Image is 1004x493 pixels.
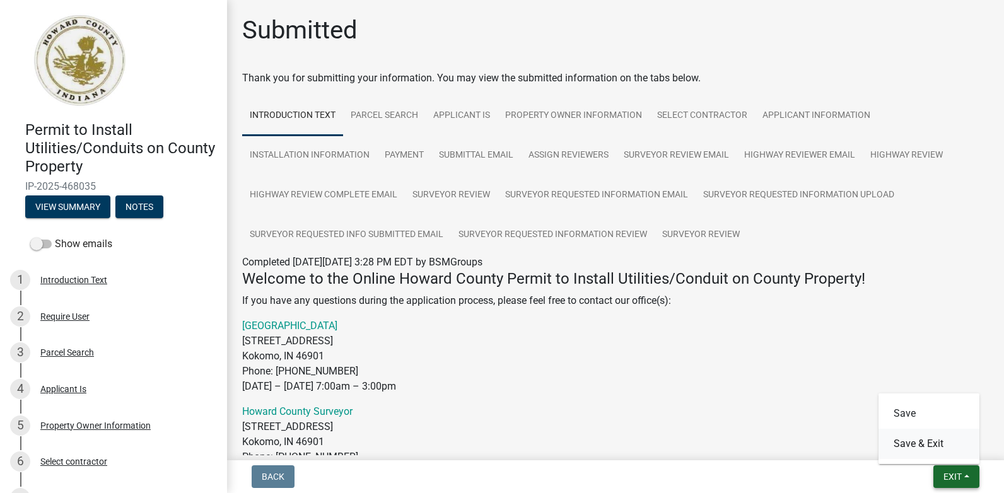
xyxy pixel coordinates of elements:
[40,457,107,466] div: Select contractor
[242,320,337,332] a: [GEOGRAPHIC_DATA]
[40,275,107,284] div: Introduction Text
[521,136,616,176] a: Assign Reviewers
[10,451,30,472] div: 6
[40,348,94,357] div: Parcel Search
[25,195,110,218] button: View Summary
[25,121,217,175] h4: Permit to Install Utilities/Conduits on County Property
[30,236,112,252] label: Show emails
[498,175,696,216] a: Surveyor REQUESTED Information Email
[655,215,747,255] a: Surveyor Review
[40,312,90,321] div: Require User
[25,203,110,213] wm-modal-confirm: Summary
[10,306,30,327] div: 2
[25,13,133,108] img: Howard County, Indiana
[933,465,979,488] button: Exit
[242,136,377,176] a: Installation Information
[878,398,979,429] button: Save
[696,175,902,216] a: Surveyor Requested Information UPLOAD
[242,215,451,255] a: Surveyor Requested Info SUBMITTED Email
[755,96,878,136] a: Applicant Information
[498,96,650,136] a: Property Owner Information
[115,203,163,213] wm-modal-confirm: Notes
[242,405,353,417] a: Howard County Surveyor
[10,379,30,399] div: 4
[40,421,151,430] div: Property Owner Information
[242,293,989,308] p: If you have any questions during the application process, please feel free to contact our office(s):
[115,195,163,218] button: Notes
[863,136,950,176] a: Highway Review
[451,215,655,255] a: Surveyor Requested Information REVIEW
[10,415,30,436] div: 5
[252,465,295,488] button: Back
[10,342,30,362] div: 3
[242,71,989,86] div: Thank you for submitting your information. You may view the submitted information on the tabs below.
[40,385,86,393] div: Applicant Is
[737,136,863,176] a: Highway Reviewer Email
[431,136,521,176] a: Submittal Email
[426,96,498,136] a: Applicant Is
[405,175,498,216] a: Surveyor Review
[262,472,284,482] span: Back
[242,15,358,45] h1: Submitted
[616,136,737,176] a: Surveyor Review Email
[25,180,202,192] span: IP-2025-468035
[343,96,426,136] a: Parcel Search
[242,256,482,268] span: Completed [DATE][DATE] 3:28 PM EDT by BSMGroups
[10,270,30,290] div: 1
[242,318,989,394] p: [STREET_ADDRESS] Kokomo, IN 46901 Phone: [PHONE_NUMBER] [DATE] – [DATE] 7:00am – 3:00pm
[242,175,405,216] a: Highway Review Complete Email
[242,404,989,480] p: [STREET_ADDRESS] Kokomo, IN 46901 Phone: [PHONE_NUMBER] [DATE] – [DATE] 8:00am – 4:00pm
[650,96,755,136] a: Select contractor
[242,270,989,288] h4: Welcome to the Online Howard County Permit to Install Utilities/Conduit on County Property!
[242,96,343,136] a: Introduction Text
[377,136,431,176] a: Payment
[943,472,962,482] span: Exit
[878,393,979,464] div: Exit
[878,429,979,459] button: Save & Exit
